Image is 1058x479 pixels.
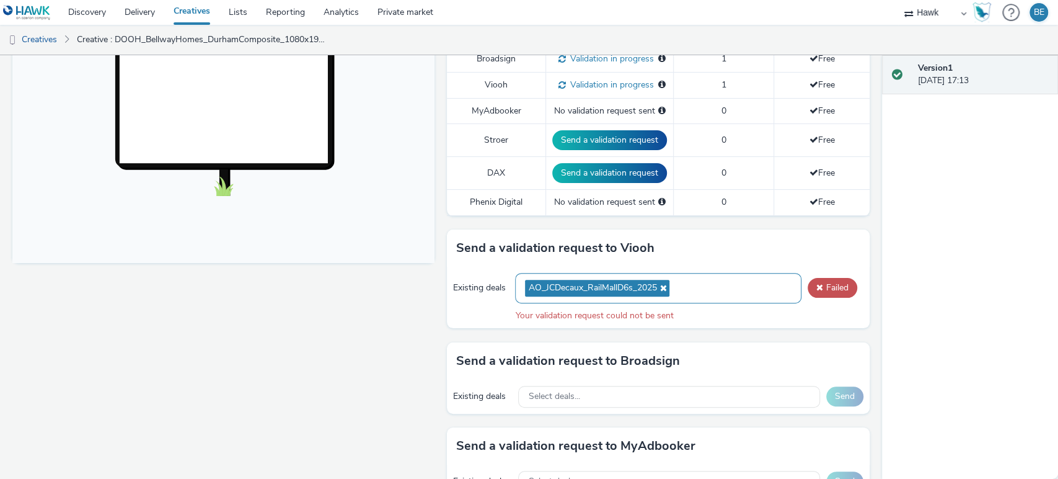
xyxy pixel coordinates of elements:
span: 0 [721,105,726,117]
div: Please select a deal below and click on Send to send a validation request to Phenix Digital. [658,196,666,208]
div: No validation request sent [552,105,667,117]
span: Free [809,196,834,208]
img: Advertisement preview [152,38,269,247]
td: Stroer [447,123,546,156]
button: Failed [808,278,857,298]
strong: Version 1 [918,62,953,74]
span: AO_JCDecaux_RailMallD6s_2025 [528,283,656,293]
span: 0 [721,167,726,179]
div: No validation request sent [552,196,667,208]
div: Please select a deal below and click on Send to send a validation request to MyAdbooker. [658,105,666,117]
span: Free [809,134,834,146]
td: MyAdbooker [447,98,546,123]
h3: Send a validation request to Broadsign [456,352,680,370]
div: Existing deals [453,390,512,403]
a: Creative : DOOH_BellwayHomes_DurhamComposite_1080x1920_23/09/2025 [71,25,335,55]
span: Select deals... [528,392,580,402]
h3: Send a validation request to Viooh [456,239,655,257]
span: Validation in progress [566,53,654,65]
td: Broadsign [447,46,546,72]
div: BE [1034,3,1044,22]
span: 0 [721,196,726,208]
span: 1 [721,53,726,65]
div: Your validation request could not be sent [515,310,863,322]
div: [DATE] 17:13 [918,62,1048,87]
span: 0 [721,134,726,146]
td: DAX [447,157,546,190]
img: dooh [6,34,19,47]
button: Send [826,387,863,406]
h3: Send a validation request to MyAdbooker [456,437,695,455]
img: undefined Logo [3,5,51,20]
span: Free [809,105,834,117]
td: Viooh [447,72,546,98]
span: Free [809,53,834,65]
button: Send a validation request [552,130,667,150]
div: Existing deals [453,282,509,294]
img: Hawk Academy [972,2,991,22]
td: Phenix Digital [447,190,546,215]
span: Free [809,79,834,91]
span: Validation in progress [566,79,654,91]
span: Free [809,167,834,179]
button: Send a validation request [552,163,667,183]
a: Hawk Academy [972,2,996,22]
span: 1 [721,79,726,91]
